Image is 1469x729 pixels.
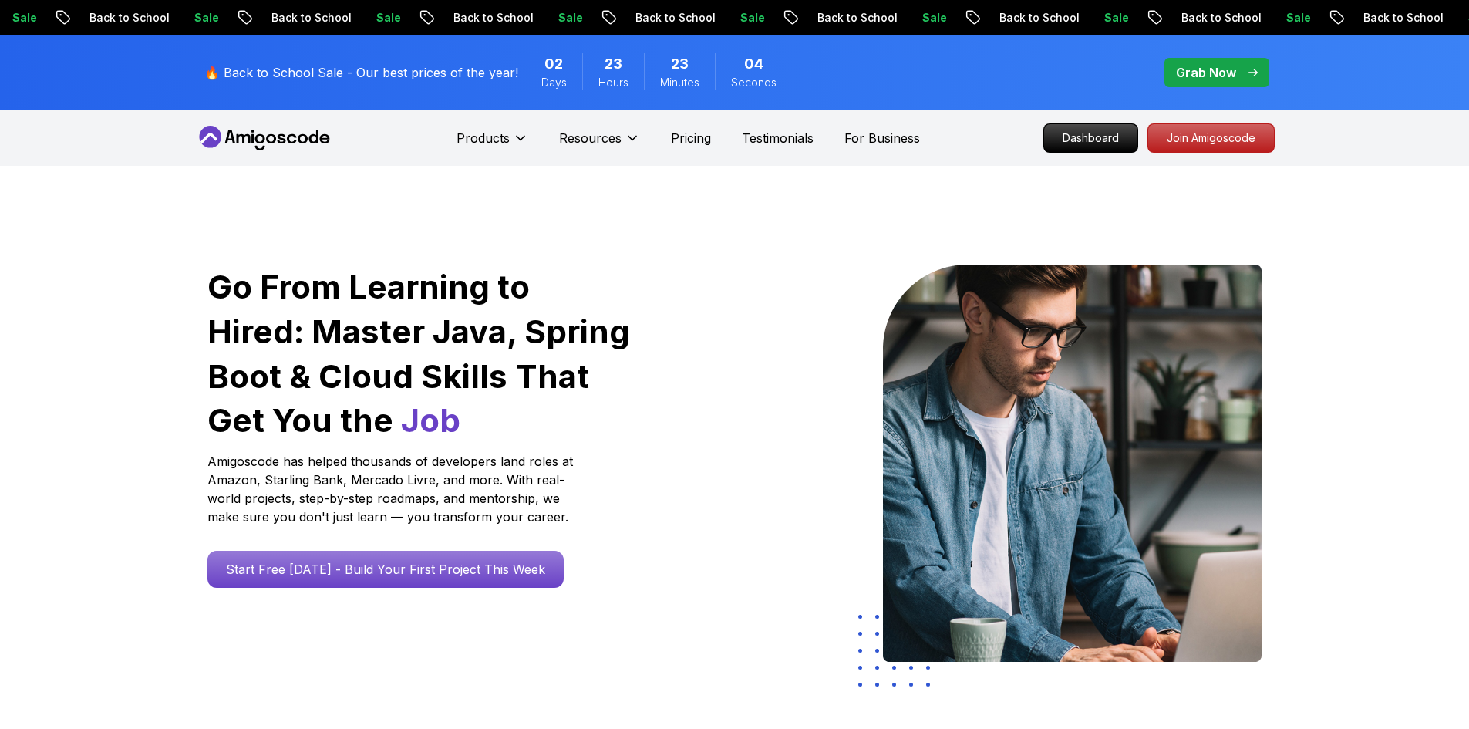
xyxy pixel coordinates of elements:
span: 23 Minutes [671,53,689,75]
p: Sale [1073,10,1122,25]
p: Sale [527,10,576,25]
p: Dashboard [1044,124,1137,152]
a: Testimonials [742,129,814,147]
button: Products [457,129,528,160]
span: Days [541,75,567,90]
span: Seconds [731,75,777,90]
p: Join Amigoscode [1148,124,1274,152]
p: Back to School [58,10,163,25]
p: Back to School [968,10,1073,25]
a: Dashboard [1043,123,1138,153]
p: Sale [163,10,212,25]
p: Sale [1255,10,1304,25]
p: Back to School [1332,10,1437,25]
span: 2 Days [544,53,563,75]
p: Sale [345,10,394,25]
p: Products [457,129,510,147]
p: Resources [559,129,622,147]
p: Amigoscode has helped thousands of developers land roles at Amazon, Starling Bank, Mercado Livre,... [207,452,578,526]
p: Back to School [240,10,345,25]
button: Resources [559,129,640,160]
img: hero [883,265,1262,662]
p: Back to School [1150,10,1255,25]
a: Join Amigoscode [1147,123,1275,153]
h1: Go From Learning to Hired: Master Java, Spring Boot & Cloud Skills That Get You the [207,265,632,443]
span: Hours [598,75,628,90]
p: 🔥 Back to School Sale - Our best prices of the year! [204,63,518,82]
a: For Business [844,129,920,147]
p: Sale [891,10,940,25]
span: Minutes [660,75,699,90]
p: Back to School [422,10,527,25]
a: Pricing [671,129,711,147]
p: Back to School [786,10,891,25]
span: Job [401,400,460,440]
p: Grab Now [1176,63,1236,82]
span: 4 Seconds [744,53,763,75]
a: Start Free [DATE] - Build Your First Project This Week [207,551,564,588]
p: Sale [709,10,758,25]
span: 23 Hours [605,53,622,75]
p: Back to School [604,10,709,25]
